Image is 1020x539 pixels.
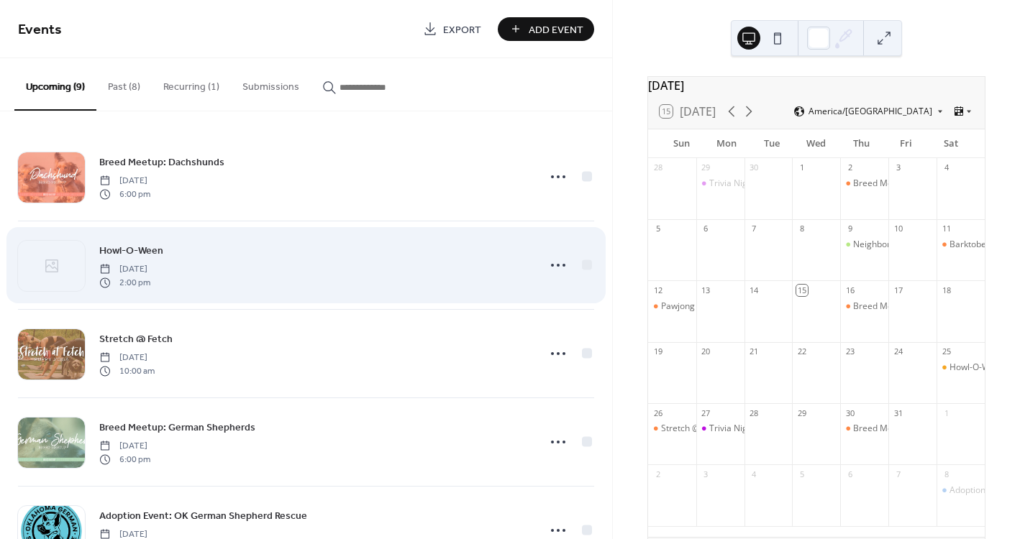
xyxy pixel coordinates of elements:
[661,300,695,313] div: Pawjong
[96,58,152,109] button: Past (8)
[99,364,155,377] span: 10:00 am
[660,129,704,158] div: Sun
[152,58,231,109] button: Recurring (1)
[701,224,711,234] div: 6
[99,351,155,364] span: [DATE]
[794,129,839,158] div: Wed
[99,507,307,524] a: Adoption Event: OK German Shepherd Rescue
[844,162,855,173] div: 2
[231,58,311,109] button: Submissions
[844,407,855,418] div: 30
[709,178,755,190] div: Trivia Night
[844,469,855,479] div: 6
[796,224,807,234] div: 8
[796,407,807,418] div: 29
[853,423,993,435] div: Breed Meetup: German Shepherds
[796,162,807,173] div: 1
[652,224,663,234] div: 5
[701,346,711,357] div: 20
[99,263,150,276] span: [DATE]
[99,244,163,259] span: Howl-O-Ween
[661,423,724,435] div: Stretch @ Fetch
[99,509,307,524] span: Adoption Event: OK German Shepherd Rescue
[99,420,255,436] span: Breed Meetup: German Shepherds
[99,440,150,453] span: [DATE]
[99,242,163,259] a: Howl-O-Ween
[99,276,150,289] span: 2:00 pm
[99,332,173,347] span: Stretch @ Fetch
[709,423,755,435] div: Trivia Night
[701,162,711,173] div: 29
[937,361,985,374] div: Howl-O-Ween
[929,129,973,158] div: Sat
[853,178,979,190] div: Breed Meetup: French Bulldogs
[840,239,888,251] div: Neighborhood Happy Hour
[704,129,749,158] div: Mon
[99,331,173,347] a: Stretch @ Fetch
[937,239,985,251] div: Barktoberfest
[893,469,903,479] div: 7
[749,407,760,418] div: 28
[652,162,663,173] div: 28
[99,419,255,436] a: Breed Meetup: German Shepherds
[839,129,883,158] div: Thu
[840,300,888,313] div: Breed Meetup: Dachshunds
[941,407,952,418] div: 1
[648,423,696,435] div: Stretch @ Fetch
[652,469,663,479] div: 2
[853,300,965,313] div: Breed Meetup: Dachshunds
[893,407,903,418] div: 31
[893,285,903,295] div: 17
[701,285,711,295] div: 13
[840,178,888,190] div: Breed Meetup: French Bulldogs
[941,224,952,234] div: 11
[883,129,928,158] div: Fri
[498,17,594,41] button: Add Event
[893,162,903,173] div: 3
[749,469,760,479] div: 4
[18,16,62,44] span: Events
[950,239,1005,251] div: Barktoberfest
[893,224,903,234] div: 10
[941,346,952,357] div: 25
[749,162,760,173] div: 30
[853,239,961,251] div: Neighborhood Happy Hour
[937,484,985,497] div: Adoption Event: OK German Shepherd Rescue
[950,361,1005,374] div: Howl-O-Ween
[529,22,583,37] span: Add Event
[840,423,888,435] div: Breed Meetup: German Shepherds
[749,285,760,295] div: 14
[701,469,711,479] div: 3
[796,469,807,479] div: 5
[14,58,96,111] button: Upcoming (9)
[652,346,663,357] div: 19
[696,178,744,190] div: Trivia Night
[844,346,855,357] div: 23
[99,175,150,188] span: [DATE]
[809,107,932,116] span: America/[GEOGRAPHIC_DATA]
[99,155,224,170] span: Breed Meetup: Dachshunds
[412,17,492,41] a: Export
[796,285,807,295] div: 15
[941,469,952,479] div: 8
[701,407,711,418] div: 27
[99,188,150,201] span: 6:00 pm
[941,162,952,173] div: 4
[844,285,855,295] div: 16
[796,346,807,357] div: 22
[749,129,793,158] div: Tue
[844,224,855,234] div: 9
[893,346,903,357] div: 24
[99,453,150,466] span: 6:00 pm
[696,423,744,435] div: Trivia Night
[652,285,663,295] div: 12
[648,300,696,313] div: Pawjong
[652,407,663,418] div: 26
[648,77,985,94] div: [DATE]
[99,154,224,170] a: Breed Meetup: Dachshunds
[749,346,760,357] div: 21
[941,285,952,295] div: 18
[749,224,760,234] div: 7
[443,22,481,37] span: Export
